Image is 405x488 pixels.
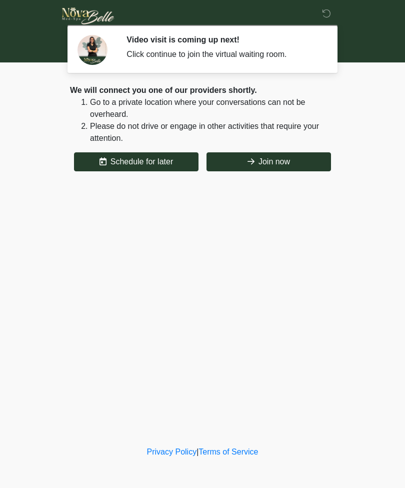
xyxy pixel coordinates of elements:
[196,448,198,456] a: |
[90,96,335,120] li: Go to a private location where your conversations can not be overheard.
[126,48,320,60] div: Click continue to join the virtual waiting room.
[206,152,331,171] button: Join now
[126,35,320,44] h2: Video visit is coming up next!
[60,7,116,24] img: Novabelle medspa Logo
[74,152,198,171] button: Schedule for later
[147,448,197,456] a: Privacy Policy
[198,448,258,456] a: Terms of Service
[90,120,335,144] li: Please do not drive or engage in other activities that require your attention.
[77,35,107,65] img: Agent Avatar
[70,84,335,96] div: We will connect you one of our providers shortly.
